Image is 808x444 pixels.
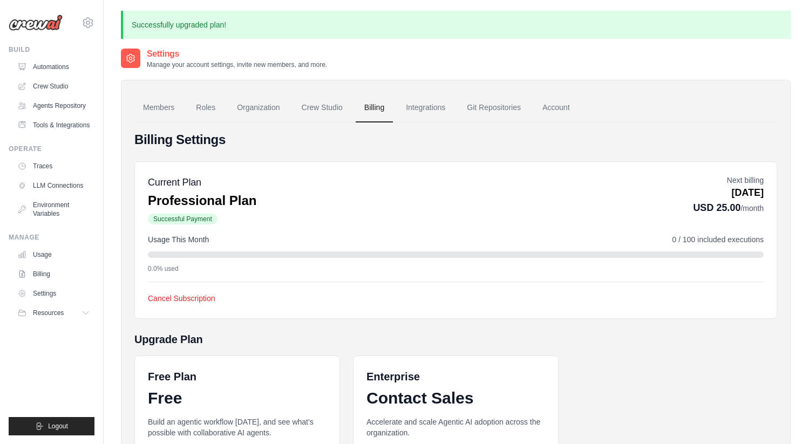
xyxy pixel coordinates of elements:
h6: Free Plan [148,369,196,384]
a: Traces [13,158,94,175]
p: Accelerate and scale Agentic AI adoption across the organization. [366,416,545,438]
p: Manage your account settings, invite new members, and more. [147,60,327,69]
p: [DATE] [693,186,764,200]
span: Successful Payment [148,214,218,224]
a: Members [134,93,183,122]
a: Crew Studio [13,78,94,95]
button: Logout [9,417,94,435]
p: USD 25.00 [693,200,764,215]
h5: Upgrade Plan [134,332,777,347]
p: Next billing [693,175,764,186]
span: /month [741,204,764,213]
div: Build [9,45,94,54]
h6: Enterprise [366,369,545,384]
span: 0 / 100 included executions [672,234,764,245]
a: Organization [228,93,288,122]
a: Git Repositories [458,93,529,122]
span: 0.0% used [148,264,179,273]
a: LLM Connections [13,177,94,194]
div: Free [148,388,327,408]
a: Tools & Integrations [13,117,94,134]
img: Logo [9,15,63,31]
a: Billing [356,93,393,122]
p: Successfully upgraded plan! [121,11,791,39]
button: Resources [13,304,94,322]
h2: Settings [147,47,327,60]
a: Settings [13,285,94,302]
h4: Billing Settings [134,131,777,148]
span: Usage This Month [148,234,209,245]
p: Professional Plan [148,192,256,209]
span: Logout [48,422,68,431]
a: Account [534,93,579,122]
a: Integrations [397,93,454,122]
a: Roles [187,93,224,122]
div: Manage [9,233,94,242]
span: Resources [33,309,64,317]
a: Billing [13,265,94,283]
button: Cancel Subscription [148,293,215,304]
a: Crew Studio [293,93,351,122]
div: Contact Sales [366,388,545,408]
h5: Current Plan [148,175,256,190]
a: Usage [13,246,94,263]
div: Operate [9,145,94,153]
a: Environment Variables [13,196,94,222]
a: Automations [13,58,94,76]
p: Build an agentic workflow [DATE], and see what's possible with collaborative AI agents. [148,416,327,438]
a: Agents Repository [13,97,94,114]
